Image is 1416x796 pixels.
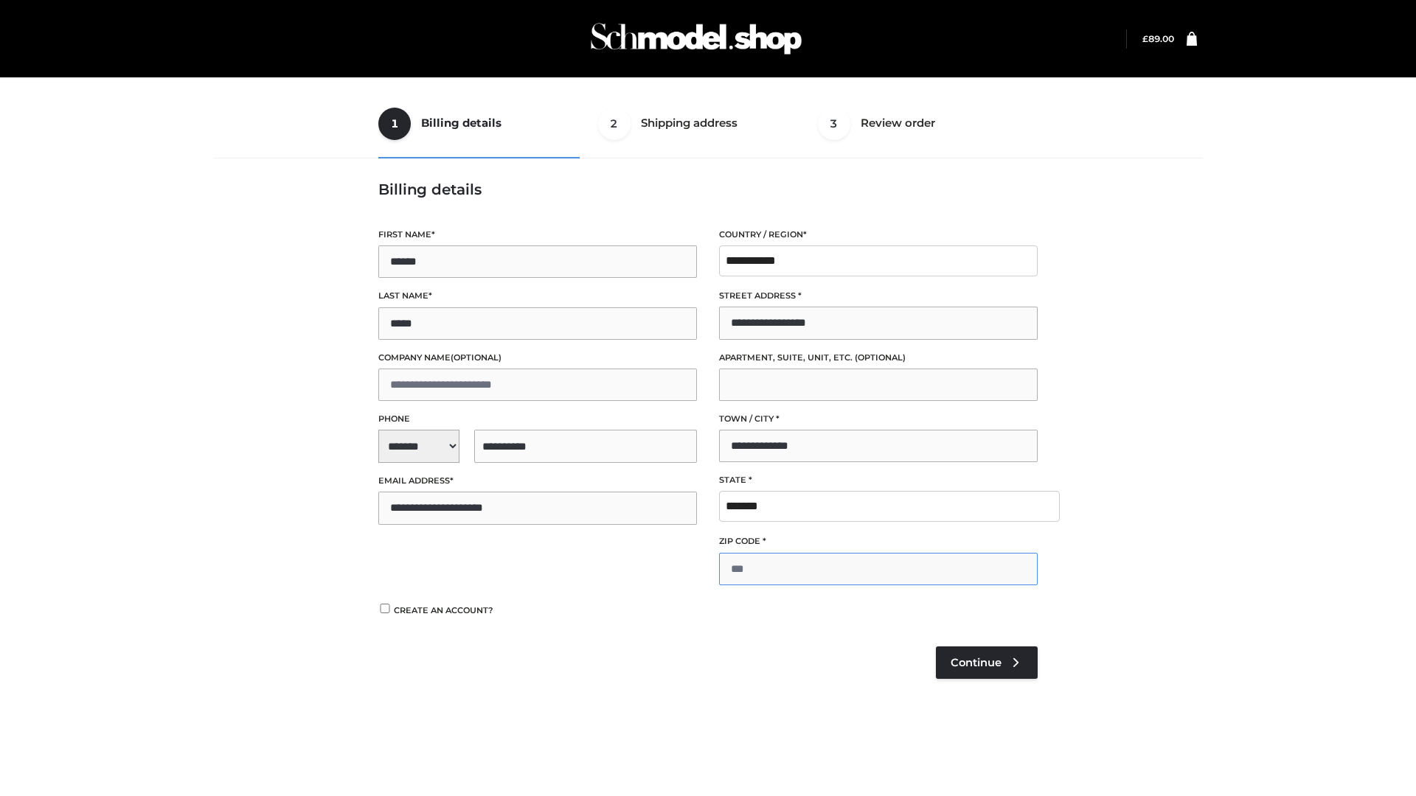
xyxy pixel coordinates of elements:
label: Street address [719,289,1038,303]
span: (optional) [855,352,906,363]
label: Last name [378,289,697,303]
label: Town / City [719,412,1038,426]
label: Apartment, suite, unit, etc. [719,351,1038,365]
a: Continue [936,646,1038,679]
span: Continue [951,656,1002,669]
label: Country / Region [719,228,1038,242]
span: Create an account? [394,605,493,615]
label: First name [378,228,697,242]
label: State [719,473,1038,487]
label: Company name [378,351,697,365]
h3: Billing details [378,181,1038,198]
span: (optional) [451,352,502,363]
label: Email address [378,474,697,488]
a: £89.00 [1142,33,1174,44]
label: Phone [378,412,697,426]
span: £ [1142,33,1148,44]
img: Schmodel Admin 964 [586,10,807,68]
bdi: 89.00 [1142,33,1174,44]
label: ZIP Code [719,534,1038,548]
input: Create an account? [378,604,392,613]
